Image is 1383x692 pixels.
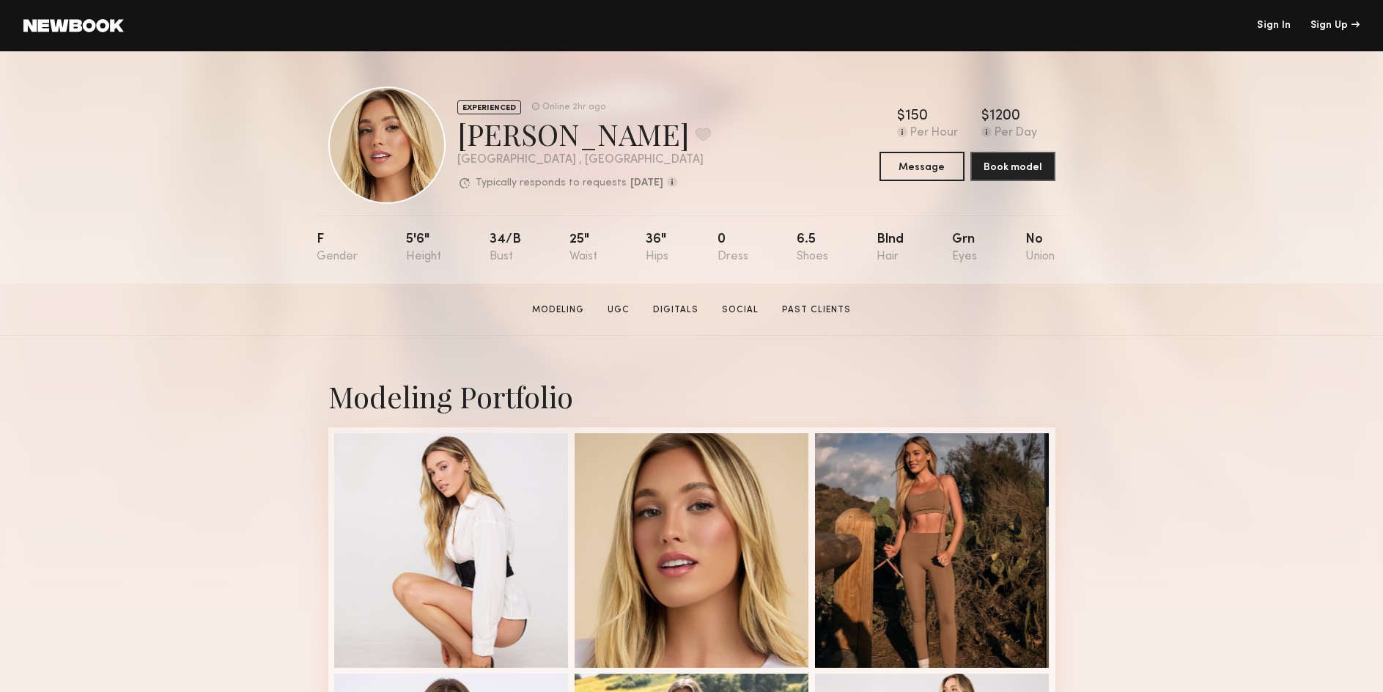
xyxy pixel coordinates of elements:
div: 25" [569,233,597,263]
div: $ [897,109,905,124]
div: 150 [905,109,928,124]
a: UGC [602,303,635,317]
div: Per Day [995,127,1037,140]
div: Online 2hr ago [542,103,605,112]
button: Book model [970,152,1055,181]
div: F [317,233,358,263]
p: Typically responds to requests [476,178,627,188]
button: Message [879,152,965,181]
a: Past Clients [776,303,857,317]
div: Per Hour [910,127,958,140]
div: $ [981,109,989,124]
div: 34/b [490,233,521,263]
div: No [1025,233,1055,263]
a: Social [716,303,764,317]
div: Sign Up [1310,21,1360,31]
div: [PERSON_NAME] [457,114,711,153]
div: 1200 [989,109,1020,124]
div: EXPERIENCED [457,100,521,114]
a: Sign In [1257,21,1291,31]
div: Modeling Portfolio [328,377,1055,416]
div: 6.5 [797,233,828,263]
div: [GEOGRAPHIC_DATA] , [GEOGRAPHIC_DATA] [457,154,711,166]
b: [DATE] [630,178,663,188]
a: Modeling [526,303,590,317]
div: Blnd [877,233,904,263]
div: 36" [646,233,668,263]
a: Digitals [647,303,704,317]
div: Grn [952,233,977,263]
div: 0 [718,233,748,263]
div: 5'6" [406,233,441,263]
